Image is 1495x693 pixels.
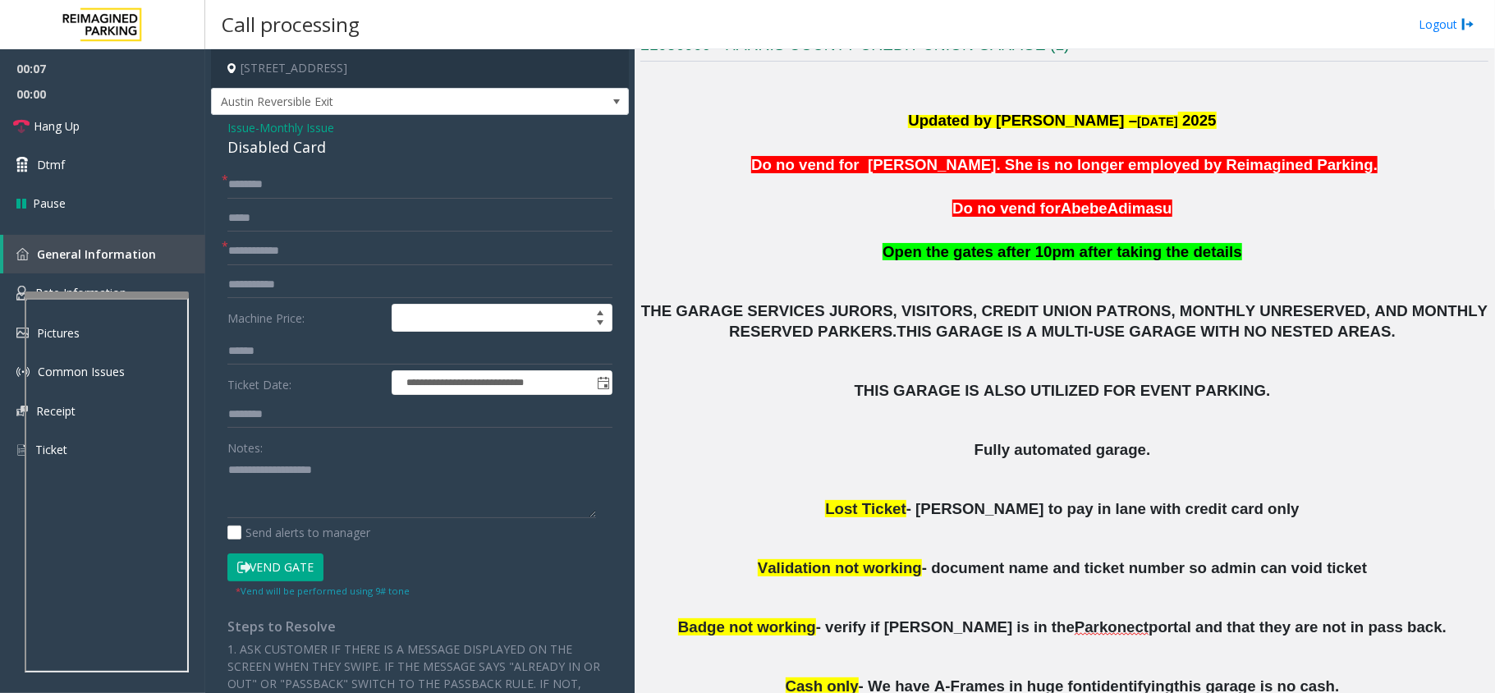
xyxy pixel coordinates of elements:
span: Rate Information [35,285,126,301]
span: Toggle popup [594,371,612,394]
span: Monthly Issue [259,119,334,136]
span: Increase value [589,305,612,318]
span: [DATE] [1137,115,1178,128]
span: Do no vend for [952,200,1061,217]
button: Vend Gate [227,553,323,581]
span: Issue [227,119,255,136]
h4: [STREET_ADDRESS] [211,49,629,88]
span: Badge not working [678,618,816,636]
a: General Information [3,235,205,273]
img: logout [1461,16,1474,33]
span: 2025 [1182,112,1217,129]
span: bebe [1071,200,1107,217]
img: 'icon' [16,248,29,260]
span: Dtmf [37,156,65,173]
img: 'icon' [16,286,27,301]
label: Notes: [227,434,263,457]
a: Logout [1419,16,1474,33]
img: 'icon' [16,328,29,338]
span: - verify if [PERSON_NAME] is in the [816,618,1075,636]
span: Open the gates after 10pm after taking the details [883,243,1242,260]
span: Updated by [PERSON_NAME] – [908,112,1137,129]
div: Disabled Card [227,136,612,158]
span: - [255,120,334,135]
span: Parkonect [1075,618,1149,636]
span: Lost Ticket [825,500,906,517]
img: 'icon' [16,406,28,416]
label: Ticket Date: [223,370,388,395]
img: 'icon' [16,443,27,457]
span: A [1061,200,1071,217]
span: Pause [33,195,66,212]
span: Decrease value [589,318,612,331]
span: General Information [37,246,156,262]
span: imasu [1128,200,1172,217]
span: Do no vend for [PERSON_NAME]. She is no longer employed by Reimagined Parking. [751,156,1378,173]
img: 'icon' [16,365,30,379]
h3: Call processing [213,4,368,44]
span: Hang Up [34,117,80,135]
span: portal and that they are not in pass back. [1149,618,1447,636]
span: Austin Reversible Exit [212,89,545,115]
span: Ad [1107,200,1128,217]
span: THIS GARAGE IS ALSO UTILIZED FOR EVENT PARKING. [855,382,1271,399]
span: THIS GARAGE IS A MULTI-USE GARAGE WITH NO NESTED AREAS. [897,323,1395,340]
span: Validation not working [758,559,922,576]
label: Send alerts to manager [227,524,370,541]
span: - [PERSON_NAME] to pay in lane with credit card only [906,500,1300,517]
span: Fully automated garage. [975,441,1151,458]
span: THE GARAGE SERVICES JURORS, VISITORS, CREDIT UNION PATRONS, MONTHLY UNRESERVED, AND MONTHLY RESER... [641,302,1493,340]
span: - document name and ticket number so admin can void ticket [922,559,1367,576]
small: Vend will be performed using 9# tone [236,585,410,597]
h4: Steps to Resolve [227,619,612,635]
label: Machine Price: [223,304,388,332]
